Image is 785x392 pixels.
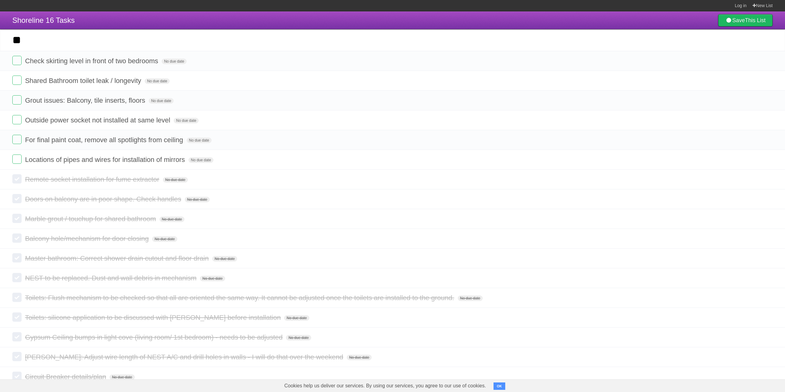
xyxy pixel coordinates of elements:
span: No due date [284,315,309,321]
span: No due date [159,217,184,222]
label: Done [12,273,22,282]
span: No due date [458,295,483,301]
span: No due date [152,236,177,242]
label: Done [12,312,22,322]
span: Outside power socket not installed at same level [25,116,172,124]
label: Done [12,56,22,65]
span: Doors on balcony are in poor shape. Check handles [25,195,183,203]
span: Marble grout / touchup for shared bathroom [25,215,157,223]
a: SaveThis List [718,14,773,27]
label: Done [12,214,22,223]
span: Circuit Breaker details/plan [25,373,108,381]
label: Done [12,253,22,262]
span: [PERSON_NAME]: Adjust wire length of NEST A/C and drill holes in walls - I will do that over the ... [25,353,345,361]
span: No due date [347,355,372,360]
span: Check skirting level in front of two bedrooms [25,57,160,65]
label: Done [12,95,22,105]
label: Done [12,115,22,124]
label: Done [12,174,22,184]
span: Shared Bathroom toilet leak / longevity [25,77,143,85]
span: Cookies help us deliver our services. By using our services, you agree to our use of cookies. [278,380,492,392]
span: No due date [286,335,311,340]
span: For final paint coat, remove all spotlights from ceiling [25,136,184,144]
span: No due date [162,59,187,64]
button: OK [494,382,506,390]
span: NEST to be replaced. Dust and wall debris in mechanism [25,274,198,282]
span: Grout issues: Balcony, tile inserts, floors [25,97,147,104]
span: Balcony hole/mechanism for door closing [25,235,150,242]
label: Done [12,155,22,164]
span: Locations of pipes and wires for installation of mirrors [25,156,186,163]
span: No due date [149,98,174,104]
span: No due date [163,177,188,183]
label: Done [12,332,22,341]
span: Gypsum Ceiling bumps in light cove (living room/ 1st bedroom) - needs to be adjusted [25,333,284,341]
span: No due date [187,138,212,143]
label: Done [12,194,22,203]
span: No due date [188,157,213,163]
span: Master bathroom: Correct shower drain cutout and floor drain [25,254,210,262]
label: Done [12,352,22,361]
span: No due date [212,256,237,262]
label: Done [12,233,22,243]
span: Toilets: Flush mechanism to be checked so that all are oriented the same way. It cannot be adjust... [25,294,456,302]
span: Remote socket installation for fume extractor [25,175,161,183]
span: No due date [109,374,134,380]
label: Done [12,372,22,381]
span: No due date [200,276,225,281]
label: Done [12,76,22,85]
span: No due date [185,197,210,202]
label: Done [12,293,22,302]
span: Toilets: silicone application to be discussed with [PERSON_NAME] before installation [25,314,282,321]
b: This List [745,17,766,23]
span: No due date [145,78,170,84]
span: No due date [174,118,199,123]
span: Shoreline 16 Tasks [12,16,75,24]
label: Done [12,135,22,144]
